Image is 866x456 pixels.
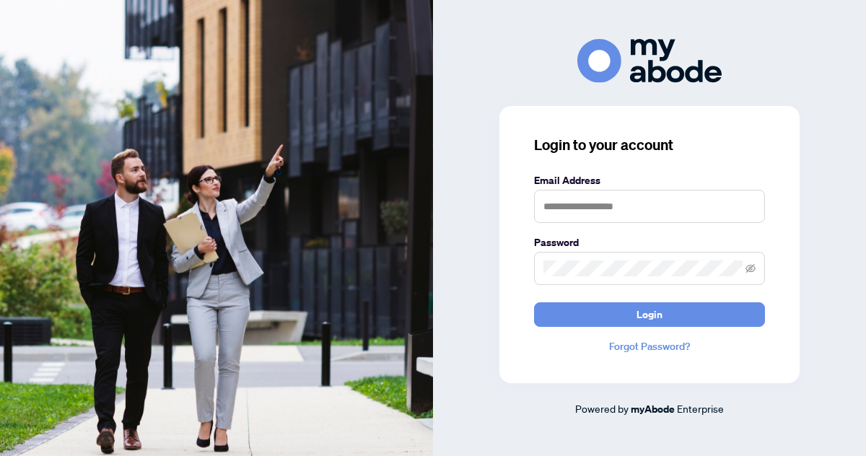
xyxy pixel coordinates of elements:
[534,234,765,250] label: Password
[677,402,724,415] span: Enterprise
[534,302,765,327] button: Login
[534,135,765,155] h3: Login to your account
[577,39,722,83] img: ma-logo
[745,263,756,273] span: eye-invisible
[534,338,765,354] a: Forgot Password?
[575,402,629,415] span: Powered by
[631,401,675,417] a: myAbode
[534,172,765,188] label: Email Address
[637,303,662,326] span: Login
